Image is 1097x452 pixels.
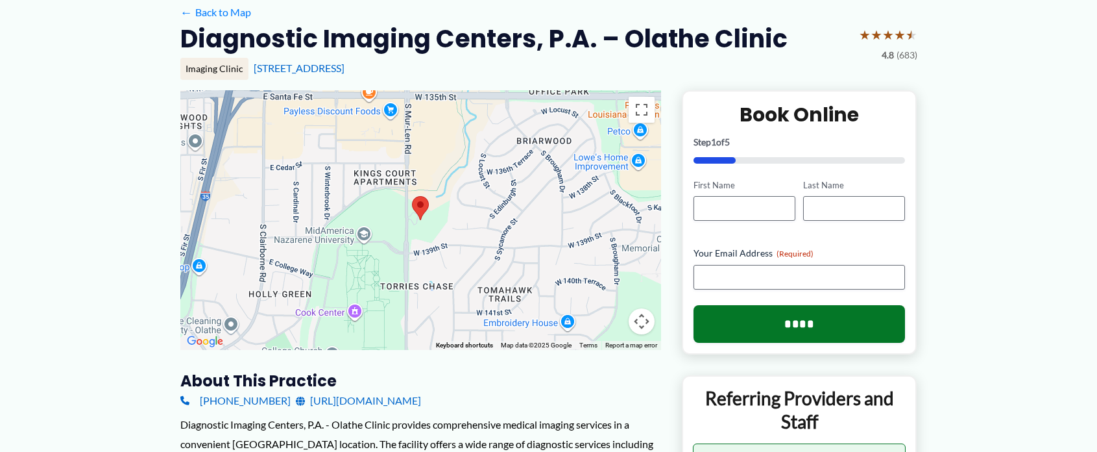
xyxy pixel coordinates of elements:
[711,136,716,147] span: 1
[859,23,871,47] span: ★
[605,342,657,349] a: Report a map error
[180,371,661,391] h3: About this practice
[725,136,730,147] span: 5
[693,179,795,192] label: First Name
[579,342,597,349] a: Terms (opens in new tab)
[180,391,291,410] a: [PHONE_NUMBER]
[777,249,814,258] span: (Required)
[882,47,894,64] span: 4.8
[501,342,572,349] span: Map data ©2025 Google
[180,3,251,22] a: ←Back to Map
[803,179,905,192] label: Last Name
[693,102,906,127] h2: Book Online
[629,97,655,123] button: Toggle fullscreen view
[894,23,906,47] span: ★
[180,58,248,80] div: Imaging Clinic
[693,386,906,434] p: Referring Providers and Staff
[184,333,226,350] img: Google
[693,247,906,260] label: Your Email Address
[871,23,882,47] span: ★
[906,23,917,47] span: ★
[436,341,493,350] button: Keyboard shortcuts
[629,308,655,334] button: Map camera controls
[296,391,421,410] a: [URL][DOMAIN_NAME]
[184,333,226,350] a: Open this area in Google Maps (opens a new window)
[180,6,193,18] span: ←
[254,62,344,74] a: [STREET_ADDRESS]
[882,23,894,47] span: ★
[897,47,917,64] span: (683)
[693,138,906,147] p: Step of
[180,23,788,55] h2: Diagnostic Imaging Centers, P.A. – Olathe Clinic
